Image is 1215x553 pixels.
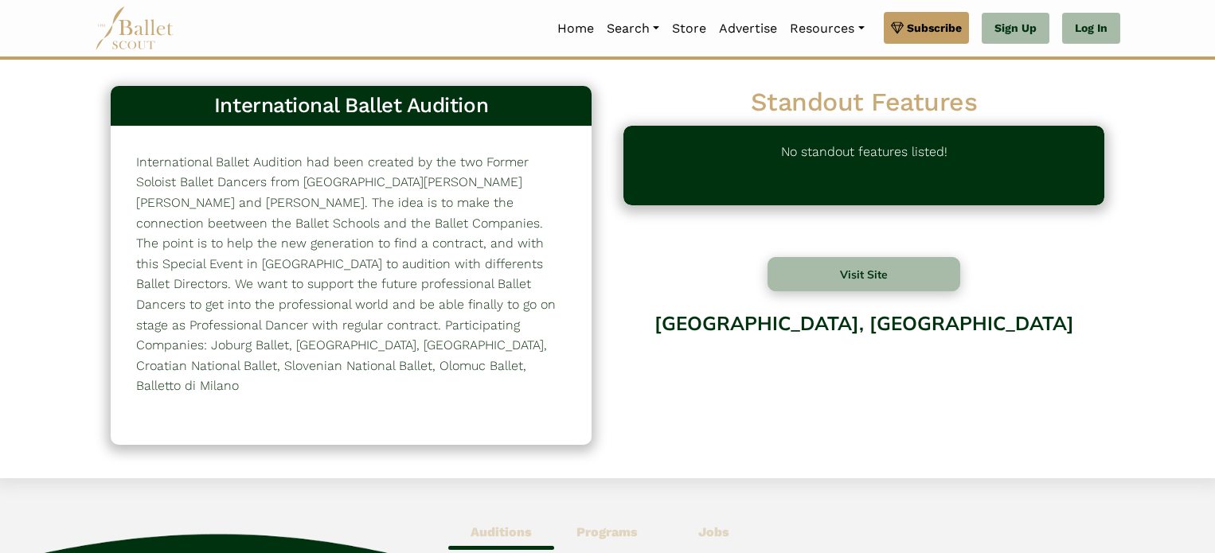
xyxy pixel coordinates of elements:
[891,19,904,37] img: gem.svg
[551,12,600,45] a: Home
[768,257,960,291] button: Visit Site
[698,524,729,539] b: Jobs
[623,86,1104,119] h2: Standout Features
[666,12,713,45] a: Store
[783,12,870,45] a: Resources
[136,152,566,396] p: International Ballet Audition had been created by the two Former Soloist Ballet Dancers from [GEO...
[471,524,532,539] b: Auditions
[600,12,666,45] a: Search
[623,300,1104,428] div: [GEOGRAPHIC_DATA], [GEOGRAPHIC_DATA]
[781,142,947,189] p: No standout features listed!
[907,19,962,37] span: Subscribe
[1062,13,1120,45] a: Log In
[123,92,579,119] h3: International Ballet Audition
[576,524,638,539] b: Programs
[982,13,1049,45] a: Sign Up
[884,12,969,44] a: Subscribe
[713,12,783,45] a: Advertise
